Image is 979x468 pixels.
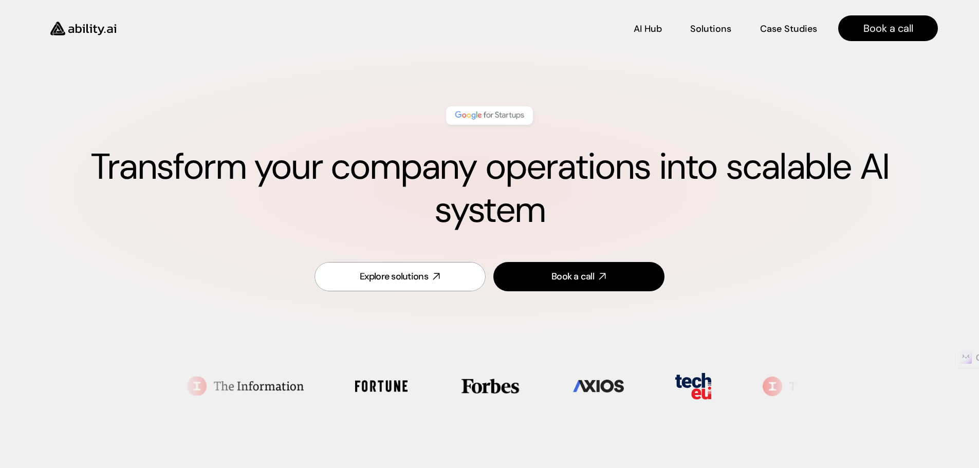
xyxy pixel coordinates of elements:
p: Case Studies [760,23,817,35]
h1: Transform your company operations into scalable AI system [41,145,938,232]
a: Explore solutions [315,262,486,291]
a: Solutions [690,20,731,38]
a: Book a call [493,262,664,291]
a: Case Studies [760,20,818,38]
p: AI Hub [634,23,662,35]
a: AI Hub [634,20,662,38]
a: Book a call [838,15,938,41]
p: Book a call [863,21,913,35]
div: Book a call [551,270,594,283]
p: Solutions [690,23,731,35]
div: Explore solutions [360,270,428,283]
nav: Main navigation [131,15,938,41]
